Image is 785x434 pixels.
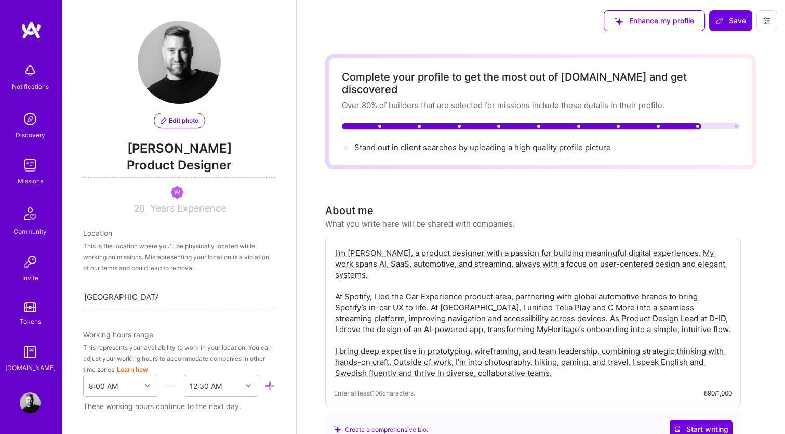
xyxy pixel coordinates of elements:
div: Tokens [20,316,41,327]
div: About me [325,203,374,218]
span: Years Experience [150,203,226,214]
div: This represents your availability to work in your location. You can adjust your working hours to ... [83,342,275,375]
div: These working hours continue to the next day. [83,401,275,412]
div: What you write here will be shared with companies. [325,218,515,229]
img: tokens [24,302,36,312]
span: [PERSON_NAME] [83,141,275,156]
img: User Avatar [138,21,221,104]
div: 8:00 AM [89,380,118,391]
img: bell [20,60,41,81]
div: [DOMAIN_NAME] [5,362,56,373]
i: icon SuggestedTeams [615,17,623,25]
i: icon CrystalBallWhite [674,426,681,433]
span: Product Designer [83,156,275,178]
i: icon HorizontalInLineDivider [165,380,176,391]
button: Save [709,10,752,31]
button: Edit photo [154,113,205,128]
input: XX [133,203,146,215]
div: Location [83,228,275,239]
img: discovery [20,109,41,129]
i: icon SuggestedTeams [334,426,341,433]
div: Complete your profile to get the most out of [DOMAIN_NAME] and get discovered [342,71,740,96]
div: 890/1,000 [704,388,732,399]
img: Invite [20,252,41,272]
div: 12:30 AM [190,380,222,391]
i: icon Chevron [246,383,251,388]
img: Community [18,201,43,226]
div: Invite [22,272,38,283]
div: Notifications [12,81,49,92]
a: User Avatar [17,392,43,413]
img: Been on Mission [171,186,183,199]
span: Edit photo [161,116,198,125]
img: User Avatar [20,392,41,413]
span: Working hours range [83,330,153,339]
span: Save [715,16,746,26]
div: Stand out in client searches by uploading a high quality profile picture [354,142,611,153]
div: Over 80% of builders that are selected for missions include these details in their profile. [342,100,740,111]
div: Missions [18,176,43,187]
div: This is the location where you'll be physically located while working on missions. Misrepresentin... [83,241,275,273]
i: icon PencilPurple [161,117,167,124]
div: Discovery [16,129,45,140]
button: Enhance my profile [604,10,705,31]
div: Community [14,226,47,237]
span: Enhance my profile [615,16,694,26]
img: guide book [20,341,41,362]
textarea: I'm [PERSON_NAME], a product designer with a passion for building meaningful digital experiences.... [334,246,732,379]
img: logo [21,21,42,40]
i: icon Chevron [145,383,150,388]
img: teamwork [20,155,41,176]
button: Learn how [117,364,148,375]
span: Enter at least 100 characters. [334,388,415,399]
